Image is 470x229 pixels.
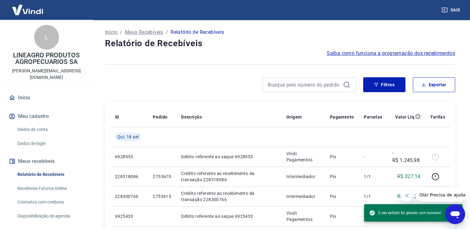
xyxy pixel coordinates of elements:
p: Parcelas [364,114,382,120]
p: Pagamento [330,114,354,120]
p: Pix [330,213,354,219]
span: Olá! Precisa de ajuda? [4,4,52,9]
p: LINEAGRO PRODUTOS AGROPECUARIOS SA [5,52,88,65]
p: Débito referente ao saque 6928953 [181,154,276,160]
button: Filtros [363,77,405,92]
a: Contratos com credores [15,196,85,209]
p: Valor Líq. [395,114,415,120]
p: Descrição [181,114,202,120]
p: Vindi Pagamentos [286,210,320,222]
p: 1/1 [364,193,382,200]
p: [PERSON_NAME][EMAIL_ADDRESS][DOMAIN_NAME] [5,68,88,81]
p: 228318086 [115,173,143,180]
p: Pix [330,154,354,160]
span: O seu extrato foi gerado com sucesso! [369,210,441,216]
p: ID [115,114,119,120]
p: Débito referente ao saque 6925433 [181,213,276,219]
a: Recebíveis Futuros Online [15,182,85,195]
p: -R$ 1.245,98 [392,149,420,164]
p: Relatório de Recebíveis [171,29,224,36]
a: Meus Recebíveis [125,29,163,36]
p: Intermediador [286,193,320,200]
a: Início [7,91,85,105]
p: Origem [286,114,302,120]
iframe: Fechar mensagem [401,189,413,202]
a: Relatório de Recebíveis [15,168,85,181]
a: Dados da conta [15,123,85,136]
button: Sair [440,4,463,16]
p: R$ 734,31 [397,193,421,200]
a: Início [105,29,117,36]
p: 2753613 [153,193,171,200]
p: / [166,29,168,36]
p: Crédito referente ao recebimento da transação 228300766 [181,190,276,203]
a: Dados de login [15,137,85,150]
h4: Relatório de Recebíveis [105,37,455,50]
a: Saiba como funciona a programação dos recebimentos [327,50,455,57]
a: Disponibilização de agenda [15,210,85,222]
button: Meu cadastro [7,110,85,123]
p: Vindi Pagamentos [286,150,320,163]
img: Vindi [7,0,48,19]
button: Meus recebíveis [7,155,85,168]
p: - [364,213,382,219]
p: 6925433 [115,213,143,219]
p: Crédito referente ao recebimento da transação 228318086 [181,170,276,183]
p: 2753670 [153,173,171,180]
iframe: Mensagem da empresa [416,188,465,202]
input: Busque pelo número do pedido [268,80,340,89]
p: Tarifas [430,114,445,120]
div: L [34,25,59,50]
iframe: Botão para abrir a janela de mensagens [445,204,465,224]
p: Pix [330,193,354,200]
span: Qui, 18 set [117,134,139,140]
p: Pix [330,173,354,180]
p: Pedido [153,114,167,120]
p: 6928953 [115,154,143,160]
p: / [120,29,122,36]
p: 1/1 [364,173,382,180]
button: Exportar [413,77,455,92]
p: Intermediador [286,173,320,180]
p: R$ 327,14 [397,173,421,180]
p: - [364,154,382,160]
p: 228300766 [115,193,143,200]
